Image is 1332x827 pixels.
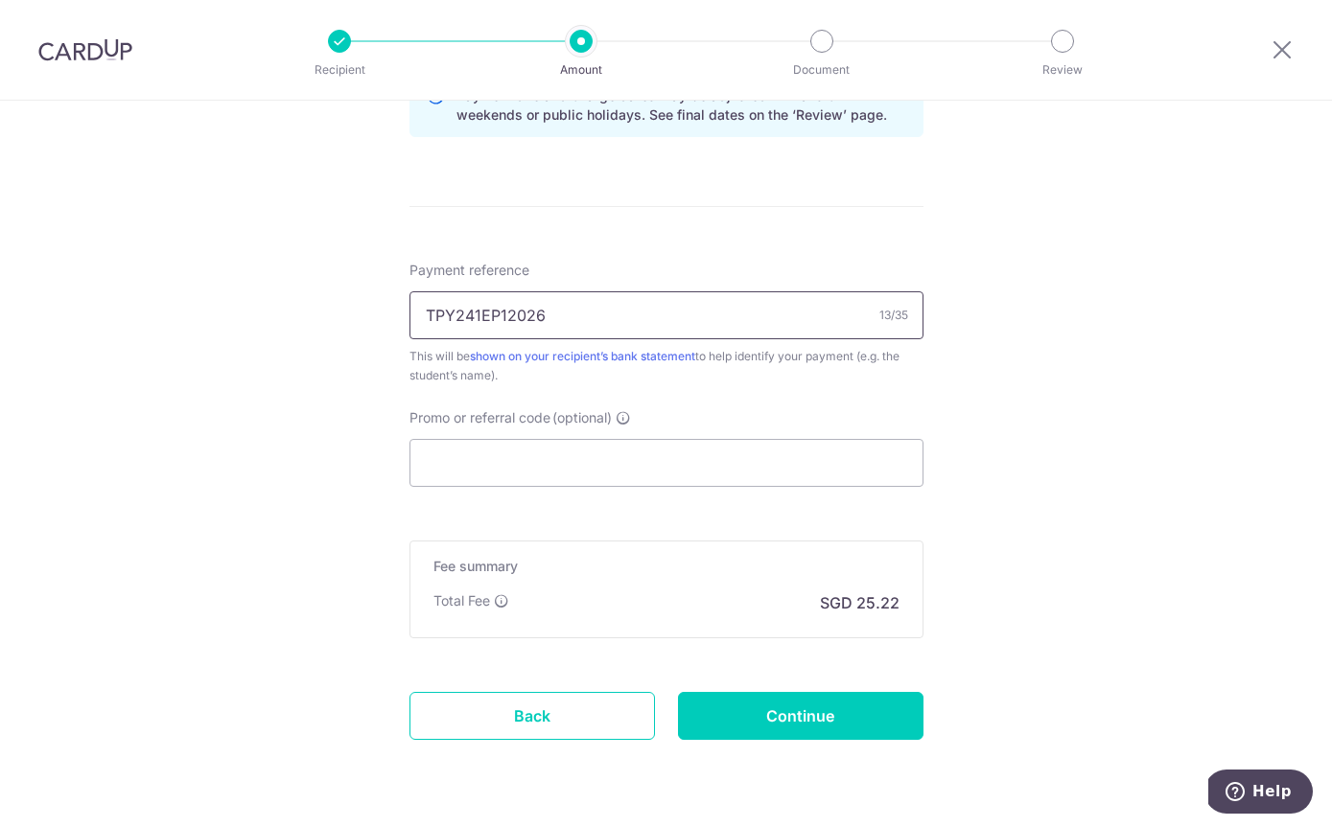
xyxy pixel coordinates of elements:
div: 13/35 [879,306,908,325]
iframe: Opens a widget where you can find more information [1208,770,1313,817]
h5: Fee summary [433,557,900,576]
p: Total Fee [433,591,490,610]
p: Payment due and charge dates may be adjusted if it falls on weekends or public holidays. See fina... [456,86,907,125]
span: Promo or referral code [409,408,550,427]
p: Amount [510,60,652,80]
a: Back [409,692,655,740]
input: Continue [678,692,923,740]
a: shown on your recipient’s bank statement [470,349,695,363]
p: Recipient [269,60,410,80]
p: Review [992,60,1133,80]
div: This will be to help identify your payment (e.g. the student’s name). [409,347,923,385]
img: CardUp [38,38,132,61]
p: Document [751,60,893,80]
span: (optional) [552,408,612,427]
span: Payment reference [409,261,529,280]
p: SGD 25.22 [820,591,900,614]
